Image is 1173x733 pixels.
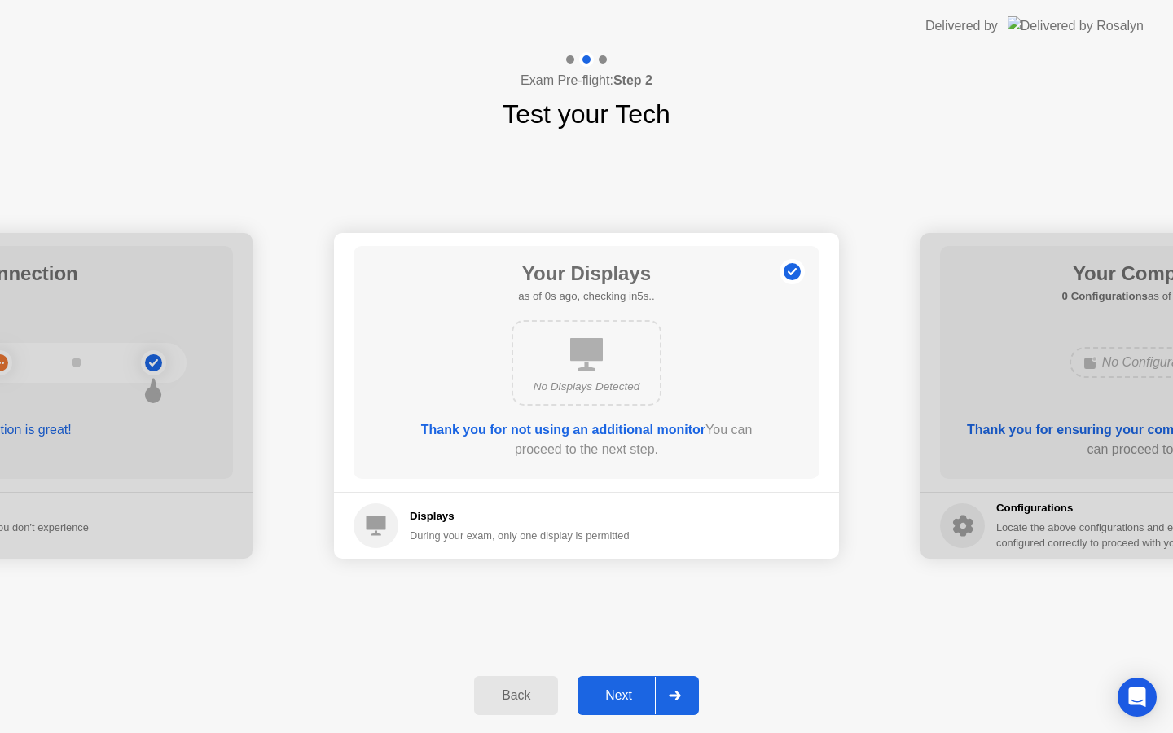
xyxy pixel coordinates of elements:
[526,379,647,395] div: No Displays Detected
[578,676,699,715] button: Next
[474,676,558,715] button: Back
[1118,678,1157,717] div: Open Intercom Messenger
[613,73,652,87] b: Step 2
[521,71,652,90] h4: Exam Pre-flight:
[421,423,705,437] b: Thank you for not using an additional monitor
[518,259,654,288] h1: Your Displays
[479,688,553,703] div: Back
[410,528,630,543] div: During your exam, only one display is permitted
[582,688,655,703] div: Next
[400,420,773,459] div: You can proceed to the next step.
[1008,16,1144,35] img: Delivered by Rosalyn
[503,94,670,134] h1: Test your Tech
[410,508,630,525] h5: Displays
[925,16,998,36] div: Delivered by
[518,288,654,305] h5: as of 0s ago, checking in5s..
